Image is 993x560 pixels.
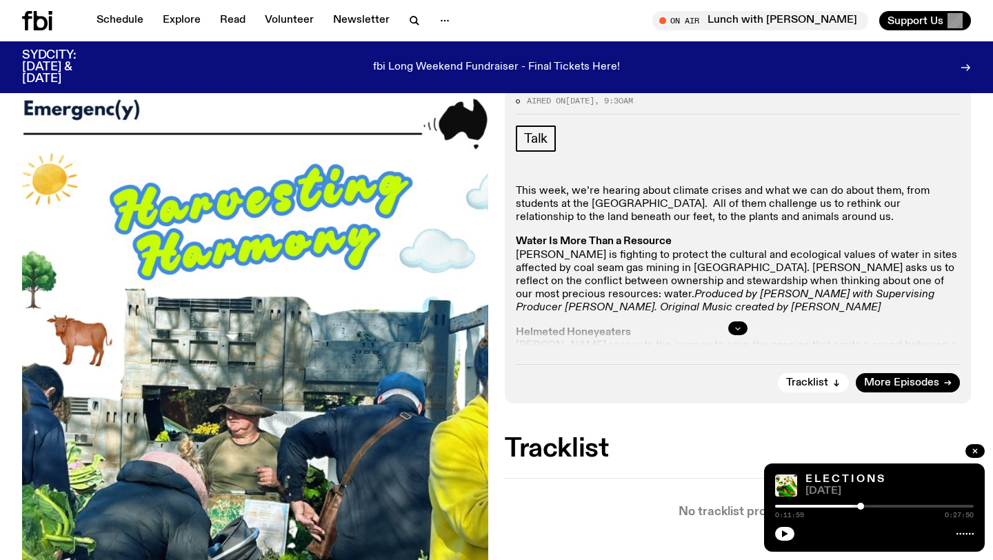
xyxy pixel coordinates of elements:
span: , 9:30am [594,95,633,106]
a: Explore [154,11,209,30]
span: Talk [524,131,548,146]
strong: Water Is More Than a Resource [516,236,672,247]
a: Schedule [88,11,152,30]
a: Volunteer [257,11,322,30]
button: Support Us [879,11,971,30]
h3: SYDCITY: [DATE] & [DATE] [22,50,110,85]
p: [PERSON_NAME] is fighting to protect the cultural and ecological values of water in sites affecte... [516,235,960,314]
img: The theme of freedom of speech when it comes to voting with images of the democracy sausage, peop... [775,474,797,497]
button: On AirLunch with [PERSON_NAME] [652,11,868,30]
span: Aired on [527,95,565,106]
a: Read [212,11,254,30]
span: 0:11:59 [775,512,804,519]
button: Tracklist [778,373,849,392]
span: [DATE] [565,95,594,106]
a: E L E C T I O N S [805,474,884,485]
a: Newsletter [325,11,398,30]
p: No tracklist provided [505,506,971,518]
span: More Episodes [864,377,939,388]
a: Talk [516,126,556,152]
h2: Tracklist [505,437,971,461]
span: 0:27:50 [945,512,974,519]
span: Tracklist [786,377,828,388]
p: fbi Long Weekend Fundraiser - Final Tickets Here! [373,61,620,74]
em: Produced by [PERSON_NAME] with Supervising Producer [PERSON_NAME]. Original Music created by [PER... [516,289,934,313]
p: This week, we’re hearing about climate crises and what we can do about them, from students at the... [516,185,960,225]
span: Support Us [887,14,943,27]
a: More Episodes [856,373,960,392]
span: [DATE] [805,486,974,497]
